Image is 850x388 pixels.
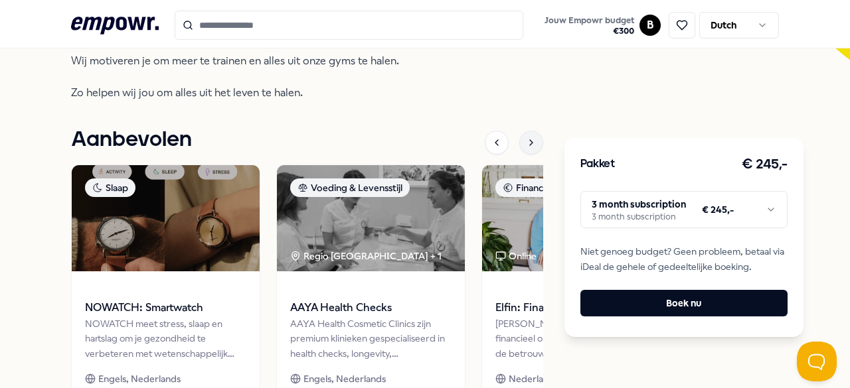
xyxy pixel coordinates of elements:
span: Engels, Nederlands [303,371,386,386]
iframe: Help Scout Beacon - Open [797,342,837,381]
div: Slaap [85,178,135,197]
img: package image [72,165,260,271]
span: Wij motiveren je om meer te trainen en alles uit onze gyms te halen. [71,54,399,67]
img: package image [482,165,670,271]
span: AAYA Health Checks [290,299,452,316]
span: uit het leven te halen. [199,86,303,99]
span: Engels, Nederlands [98,371,181,386]
input: Search for products, categories or subcategories [175,11,524,40]
button: B [639,15,661,36]
div: Voeding & Levensstijl [290,178,410,197]
div: [PERSON_NAME] beleggen en financieel onafhankelijk worden met de betrouwbare kennis en to-do’s va... [495,316,657,361]
button: Boek nu [580,290,788,316]
span: € 300 [545,26,634,36]
img: package image [277,165,465,271]
span: Niet genoeg budget? Geen probleem, betaal via iDeal de gehele of gedeeltelijke boeking. [580,244,788,274]
div: AAYA Health Cosmetic Clinics zijn premium klinieken gespecialiseerd in health checks, longevity, ... [290,316,452,361]
h1: Aanbevolen [71,123,192,157]
button: Jouw Empowr budget€300 [542,13,637,39]
div: Regio [GEOGRAPHIC_DATA] + 1 [290,249,442,263]
h3: € 245,- [742,154,788,175]
h3: Pakket [580,156,615,173]
a: Jouw Empowr budget€300 [539,11,639,39]
div: Financieel [495,178,565,197]
span: Elfin: Financieel platform voor vrouwen [495,299,657,316]
span: NOWATCH: Smartwatch [85,299,246,316]
span: Zo helpen wij jou om alles [71,86,197,99]
span: Nederlands [509,371,558,386]
div: Online [495,249,537,263]
div: NOWATCH meet stress, slaap en hartslag om je gezondheid te verbeteren met wetenschappelijk gevali... [85,316,246,361]
span: Jouw Empowr budget [545,15,634,26]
